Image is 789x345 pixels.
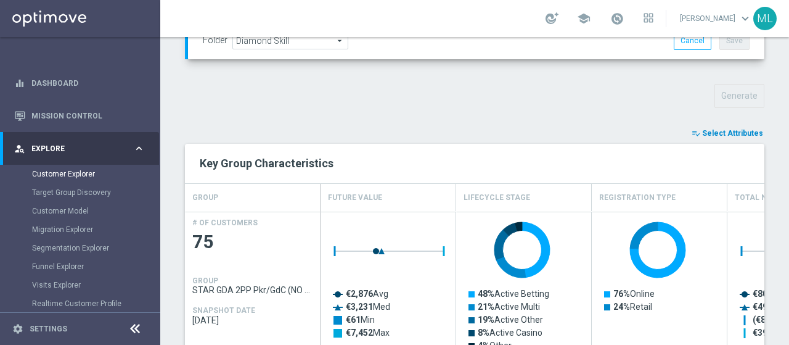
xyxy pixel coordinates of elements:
button: person_search Explore keyboard_arrow_right [14,144,145,154]
tspan: 76% [613,289,630,299]
tspan: 21% [478,302,494,312]
div: Visits Explorer [32,276,159,294]
text: Online [613,289,655,299]
text: Active Multi [478,302,540,312]
div: Funnel Explorer [32,257,159,276]
span: Select Attributes [702,129,763,138]
i: equalizer [14,78,25,89]
tspan: 48% [478,289,494,299]
button: playlist_add_check Select Attributes [690,127,764,140]
text: Active Other [478,315,543,325]
a: Settings [30,325,67,333]
i: settings [12,323,23,335]
div: ML [753,7,777,30]
i: person_search [14,143,25,154]
text: Active Betting [478,289,549,299]
text: Max [346,328,390,338]
div: Dashboard [14,67,145,99]
div: Realtime Customer Profile [32,294,159,313]
a: Mission Control [31,99,145,132]
a: Segmentation Explorer [32,243,128,253]
span: STAR GDA 2PP Pkr/GdC (NO Verticalisti Pkr e GdC) [192,285,313,295]
button: Cancel [674,32,711,49]
label: Folder [203,35,227,46]
a: [PERSON_NAME]keyboard_arrow_down [679,9,753,28]
text: Min [346,315,375,325]
button: Generate [714,84,764,108]
button: Mission Control [14,111,145,121]
tspan: 8% [478,328,489,338]
a: Realtime Customer Profile [32,299,128,309]
i: keyboard_arrow_right [133,143,145,154]
tspan: €49,027 [753,302,785,312]
a: Target Group Discovery [32,188,128,197]
a: Customer Explorer [32,169,128,179]
h4: SNAPSHOT DATE [192,306,255,315]
div: Explore [14,143,133,154]
text: Active Casino [478,328,542,338]
a: Dashboard [31,67,145,99]
button: Save [719,32,750,49]
h4: Lifecycle Stage [464,187,530,209]
h4: Future Value [328,187,382,209]
h2: Key Group Characteristics [200,156,750,171]
a: Migration Explorer [32,225,128,235]
span: keyboard_arrow_down [738,12,752,25]
a: Customer Model [32,206,128,216]
text: Avg [346,289,388,299]
button: equalizer Dashboard [14,78,145,88]
div: Target Group Discovery [32,183,159,202]
div: Customer Explorer [32,165,159,183]
text: Med [346,302,390,312]
h4: GROUP [192,276,218,285]
tspan: €80,878 [753,289,785,299]
i: playlist_add_check [692,129,700,138]
a: Funnel Explorer [32,262,128,272]
span: Explore [31,145,133,152]
a: Visits Explorer [32,280,128,290]
tspan: €7,452 [346,328,373,338]
div: Customer Model [32,202,159,220]
div: Migration Explorer [32,220,159,239]
tspan: 24% [613,302,630,312]
span: 75 [192,230,313,254]
h4: # OF CUSTOMERS [192,218,258,227]
text: Retail [613,302,652,312]
div: Mission Control [14,99,145,132]
tspan: €3,231 [346,302,373,312]
h4: GROUP [192,187,218,209]
tspan: €2,876 [346,289,373,299]
span: school [577,12,591,25]
tspan: 19% [478,315,494,325]
div: Segmentation Explorer [32,239,159,257]
h4: Registration Type [599,187,676,209]
tspan: €61 [346,315,361,325]
span: 2025-08-21 [192,315,313,325]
